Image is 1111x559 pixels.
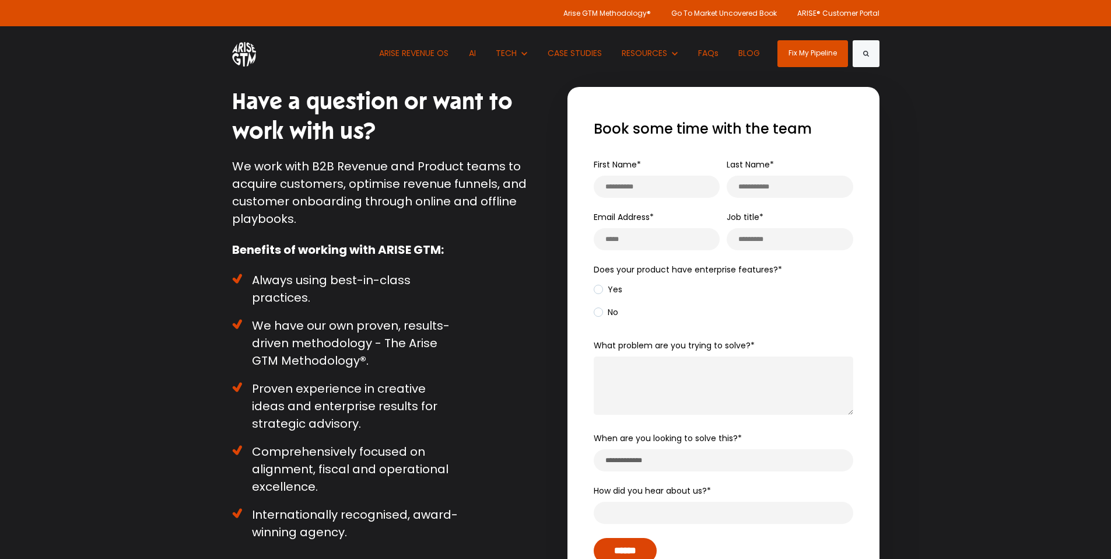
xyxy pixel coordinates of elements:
span: RESOURCES [622,47,667,59]
span: First Name [594,159,637,170]
p: We work with B2B Revenue and Product teams to acquire customers, optimise revenue funnels, and cu... [232,158,547,228]
li: Internationally recognised, award-winning agency. [232,506,460,541]
img: ARISE GTM logo (1) white [232,40,256,67]
a: ARISE REVENUE OS [370,26,457,81]
nav: Desktop navigation [370,26,769,81]
li: Always using best-in-class practices. [232,271,460,306]
span: Yes [594,284,622,295]
strong: ® [360,352,366,369]
button: Search [853,40,879,67]
a: Fix My Pipeline [777,40,848,67]
button: Show submenu for TECH TECH [488,26,536,81]
a: BLOG [730,26,769,81]
span: Does your product have enterprise features? [594,264,778,275]
span: What problem are you trying to solve? [594,340,751,351]
span: How did you hear about us? [594,485,707,497]
span: When are you looking to solve this? [594,432,738,444]
a: FAQs [689,26,727,81]
iframe: Chat Widget [1053,503,1111,559]
h2: Have a question or want to work with us? [232,87,547,147]
li: Comprehensively focused on alignment, fiscal and operational excellence. [232,443,460,495]
span: Last Name [727,159,770,170]
h3: Book some time with the team [594,120,853,138]
a: AI [460,26,485,81]
span: TECH [496,47,517,59]
a: CASE STUDIES [539,26,611,81]
button: Show submenu for RESOURCES RESOURCES [614,26,686,81]
span: Email Address [594,211,650,223]
li: We have our own proven, results-driven methodology - The Arise GTM Methodology . [232,317,460,369]
strong: Benefits of working with ARISE GTM: [232,242,444,258]
li: Proven experience in creative ideas and enterprise results for strategic advisory. [232,380,460,432]
span: No [594,307,618,318]
span: Job title [727,211,759,223]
